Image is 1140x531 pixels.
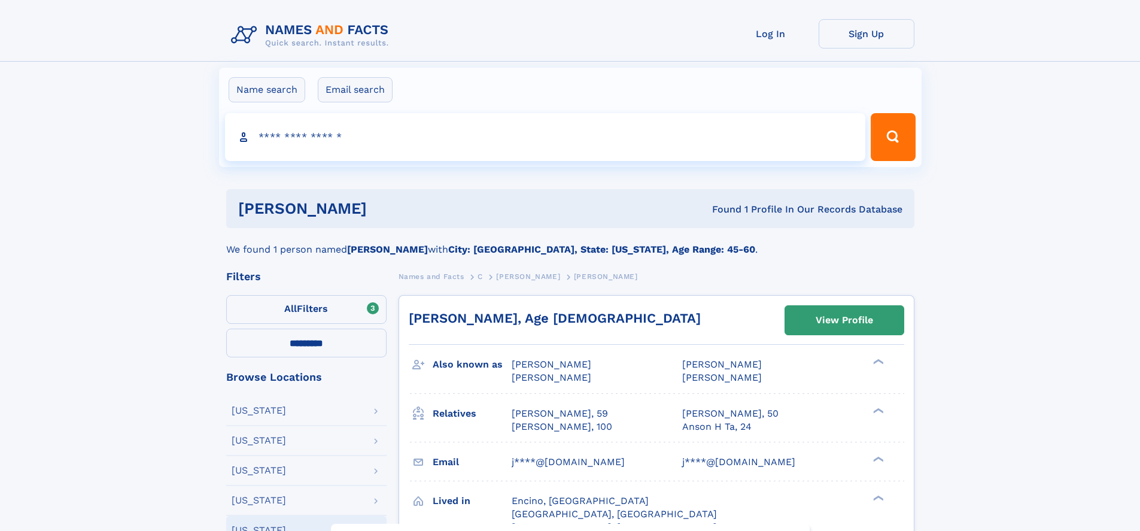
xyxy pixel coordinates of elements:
[870,494,884,502] div: ❯
[682,359,762,370] span: [PERSON_NAME]
[870,358,884,366] div: ❯
[682,407,779,420] a: [PERSON_NAME], 50
[816,307,873,334] div: View Profile
[723,19,819,48] a: Log In
[512,372,591,383] span: [PERSON_NAME]
[226,228,914,257] div: We found 1 person named with .
[871,113,915,161] button: Search Button
[496,272,560,281] span: [PERSON_NAME]
[870,455,884,463] div: ❯
[539,203,902,216] div: Found 1 Profile In Our Records Database
[512,420,612,433] a: [PERSON_NAME], 100
[512,495,649,506] span: Encino, [GEOGRAPHIC_DATA]
[478,269,483,284] a: C
[870,406,884,414] div: ❯
[232,436,286,445] div: [US_STATE]
[574,272,638,281] span: [PERSON_NAME]
[226,295,387,324] label: Filters
[226,19,399,51] img: Logo Names and Facts
[225,113,866,161] input: search input
[478,272,483,281] span: C
[433,354,512,375] h3: Also known as
[399,269,464,284] a: Names and Facts
[433,491,512,511] h3: Lived in
[512,508,717,520] span: [GEOGRAPHIC_DATA], [GEOGRAPHIC_DATA]
[512,359,591,370] span: [PERSON_NAME]
[448,244,755,255] b: City: [GEOGRAPHIC_DATA], State: [US_STATE], Age Range: 45-60
[229,77,305,102] label: Name search
[496,269,560,284] a: [PERSON_NAME]
[232,496,286,505] div: [US_STATE]
[512,407,608,420] a: [PERSON_NAME], 59
[347,244,428,255] b: [PERSON_NAME]
[819,19,914,48] a: Sign Up
[409,311,701,326] a: [PERSON_NAME], Age [DEMOGRAPHIC_DATA]
[238,201,540,216] h1: [PERSON_NAME]
[433,452,512,472] h3: Email
[785,306,904,335] a: View Profile
[433,403,512,424] h3: Relatives
[226,271,387,282] div: Filters
[284,303,297,314] span: All
[232,466,286,475] div: [US_STATE]
[682,420,752,433] a: Anson H Ta, 24
[682,372,762,383] span: [PERSON_NAME]
[232,406,286,415] div: [US_STATE]
[226,372,387,383] div: Browse Locations
[318,77,393,102] label: Email search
